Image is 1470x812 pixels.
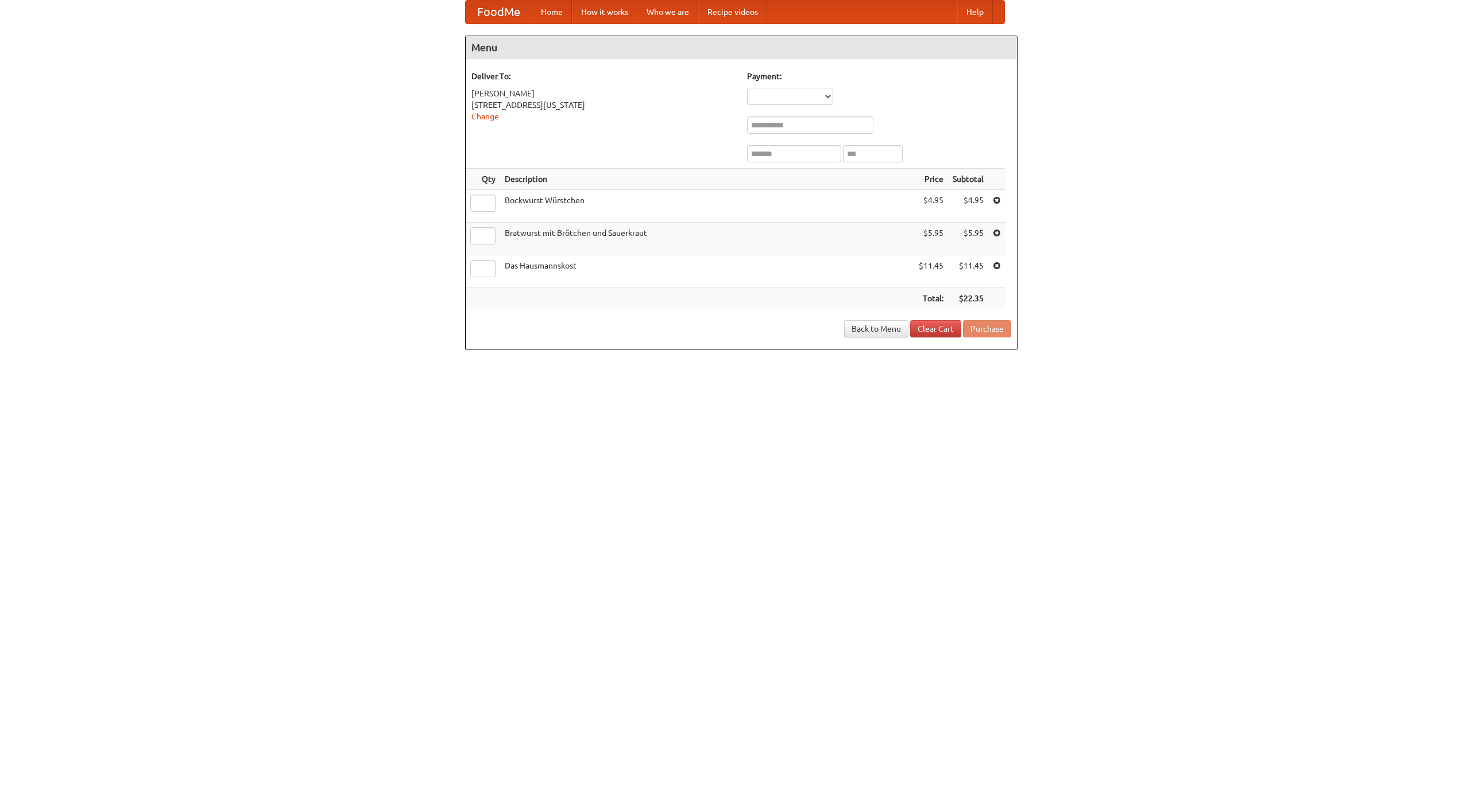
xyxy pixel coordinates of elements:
[914,255,948,288] td: $11.45
[914,223,948,255] td: $5.95
[500,255,914,288] td: Das Hausmannskost
[466,169,500,190] th: Qty
[910,320,961,337] a: Clear Cart
[948,223,988,255] td: $5.95
[572,1,637,24] a: How it works
[948,169,988,190] th: Subtotal
[471,112,499,121] a: Change
[948,255,988,288] td: $11.45
[957,1,993,24] a: Help
[471,99,736,111] div: [STREET_ADDRESS][US_STATE]
[500,190,914,223] td: Bockwurst Würstchen
[844,320,908,337] a: Back to Menu
[637,1,698,24] a: Who we are
[914,288,948,309] th: Total:
[532,1,572,24] a: Home
[963,320,1011,337] button: Purchase
[500,223,914,255] td: Bratwurst mit Brötchen und Sauerkraut
[914,190,948,223] td: $4.95
[698,1,767,24] a: Recipe videos
[747,71,1011,82] h5: Payment:
[948,288,988,309] th: $22.35
[466,36,1017,59] h4: Menu
[471,71,736,82] h5: Deliver To:
[914,169,948,190] th: Price
[466,1,532,24] a: FoodMe
[948,190,988,223] td: $4.95
[500,169,914,190] th: Description
[471,88,736,99] div: [PERSON_NAME]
